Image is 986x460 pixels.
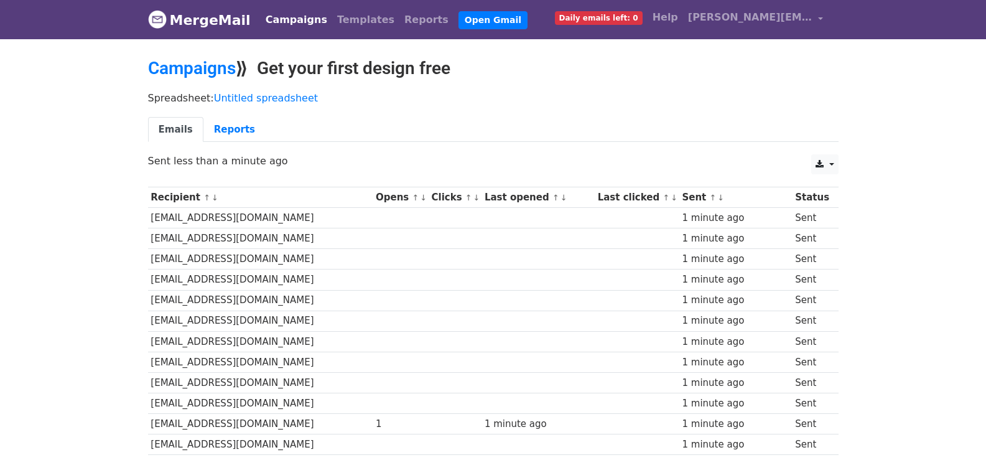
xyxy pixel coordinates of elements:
td: Sent [792,311,832,331]
div: 1 minute ago [682,314,789,328]
a: ↑ [465,193,472,202]
a: ↓ [420,193,427,202]
td: Sent [792,414,832,434]
a: ↑ [710,193,717,202]
td: [EMAIL_ADDRESS][DOMAIN_NAME] [148,208,373,228]
td: Sent [792,331,832,352]
div: 1 minute ago [682,438,789,452]
th: Recipient [148,187,373,208]
div: 1 minute ago [682,397,789,411]
a: ↑ [412,193,419,202]
td: [EMAIL_ADDRESS][DOMAIN_NAME] [148,331,373,352]
a: Open Gmail [458,11,528,29]
a: Help [648,5,683,30]
td: Sent [792,393,832,414]
a: ↓ [671,193,677,202]
th: Status [792,187,832,208]
a: Reports [203,117,266,143]
td: Sent [792,290,832,311]
a: Campaigns [148,58,236,78]
div: 1 minute ago [682,211,789,225]
a: MergeMail [148,7,251,33]
a: ↑ [552,193,559,202]
td: Sent [792,228,832,249]
div: 1 [376,417,426,431]
td: Sent [792,208,832,228]
th: Clicks [429,187,481,208]
a: ↓ [473,193,480,202]
a: ↓ [717,193,724,202]
div: 1 minute ago [485,417,592,431]
div: 1 minute ago [682,335,789,349]
p: Sent less than a minute ago [148,154,839,167]
div: 1 minute ago [682,376,789,390]
div: 1 minute ago [682,273,789,287]
div: 1 minute ago [682,252,789,266]
th: Last opened [481,187,595,208]
div: 1 minute ago [682,355,789,370]
td: [EMAIL_ADDRESS][DOMAIN_NAME] [148,414,373,434]
th: Last clicked [595,187,679,208]
a: Daily emails left: 0 [550,5,648,30]
h2: ⟫ Get your first design free [148,58,839,79]
td: [EMAIL_ADDRESS][DOMAIN_NAME] [148,290,373,311]
td: [EMAIL_ADDRESS][DOMAIN_NAME] [148,393,373,414]
td: Sent [792,372,832,393]
span: [PERSON_NAME][EMAIL_ADDRESS][DOMAIN_NAME] [688,10,812,25]
a: Campaigns [261,7,332,32]
td: [EMAIL_ADDRESS][DOMAIN_NAME] [148,270,373,290]
a: ↑ [203,193,210,202]
p: Spreadsheet: [148,92,839,105]
td: [EMAIL_ADDRESS][DOMAIN_NAME] [148,228,373,249]
th: Opens [373,187,429,208]
a: [PERSON_NAME][EMAIL_ADDRESS][DOMAIN_NAME] [683,5,829,34]
div: 1 minute ago [682,293,789,307]
td: [EMAIL_ADDRESS][DOMAIN_NAME] [148,352,373,372]
a: ↓ [560,193,567,202]
span: Daily emails left: 0 [555,11,643,25]
td: [EMAIL_ADDRESS][DOMAIN_NAME] [148,434,373,455]
a: Reports [399,7,453,32]
a: ↓ [212,193,218,202]
a: ↑ [663,193,669,202]
td: [EMAIL_ADDRESS][DOMAIN_NAME] [148,249,373,270]
a: Untitled spreadsheet [214,92,318,104]
td: [EMAIL_ADDRESS][DOMAIN_NAME] [148,311,373,331]
td: Sent [792,249,832,270]
div: 1 minute ago [682,232,789,246]
a: Emails [148,117,203,143]
td: Sent [792,270,832,290]
img: MergeMail logo [148,10,167,29]
td: Sent [792,434,832,455]
td: [EMAIL_ADDRESS][DOMAIN_NAME] [148,372,373,393]
td: Sent [792,352,832,372]
th: Sent [679,187,793,208]
div: 1 minute ago [682,417,789,431]
a: Templates [332,7,399,32]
